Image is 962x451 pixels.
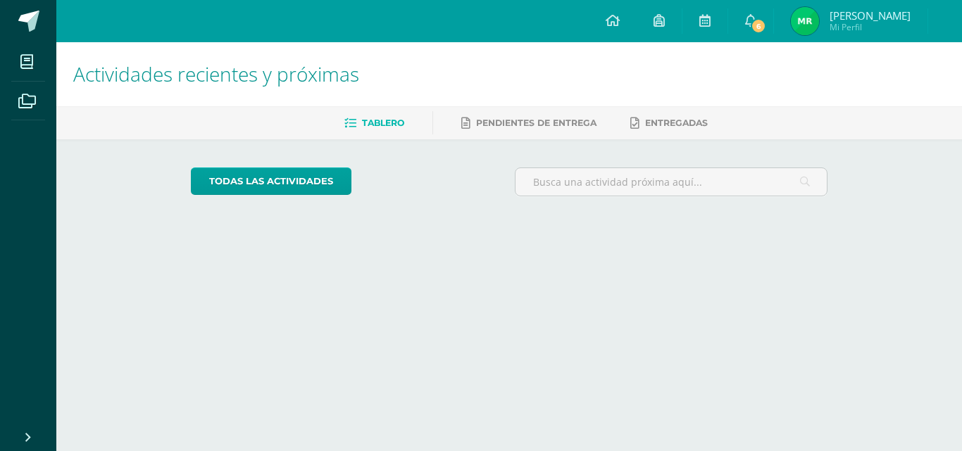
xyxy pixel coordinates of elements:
[362,117,404,128] span: Tablero
[830,21,911,33] span: Mi Perfil
[645,117,708,128] span: Entregadas
[630,112,708,134] a: Entregadas
[516,168,827,196] input: Busca una actividad próxima aquí...
[791,7,819,35] img: 50cd1a8907a24cc3df53b9591a0b9fcf.png
[751,18,766,34] span: 6
[830,8,911,23] span: [PERSON_NAME]
[73,61,359,87] span: Actividades recientes y próximas
[344,112,404,134] a: Tablero
[191,167,351,195] a: todas las Actividades
[461,112,596,134] a: Pendientes de entrega
[476,117,596,128] span: Pendientes de entrega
